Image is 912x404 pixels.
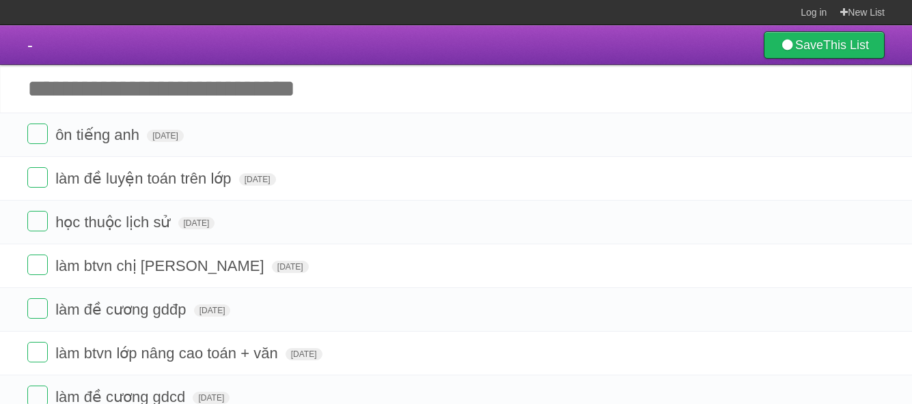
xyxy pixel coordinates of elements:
label: Done [27,167,48,188]
a: SaveThis List [764,31,885,59]
span: [DATE] [239,173,276,186]
label: Done [27,342,48,362]
span: làm đề luyện toán trên lớp [55,170,234,187]
span: [DATE] [193,392,230,404]
span: làm đề cương gdđp [55,301,189,318]
span: ôn tiếng anh [55,126,143,143]
span: - [27,35,33,54]
label: Done [27,298,48,319]
span: làm btvn chị [PERSON_NAME] [55,257,268,274]
label: Done [27,124,48,144]
span: [DATE] [147,130,184,142]
label: Done [27,255,48,275]
label: Done [27,211,48,231]
span: [DATE] [178,217,215,229]
span: học thuộc lịch sử [55,214,174,231]
span: [DATE] [272,261,309,273]
span: [DATE] [286,348,322,360]
span: [DATE] [194,304,231,317]
b: This List [823,38,869,52]
span: làm btvn lớp nâng cao toán + văn [55,345,281,362]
